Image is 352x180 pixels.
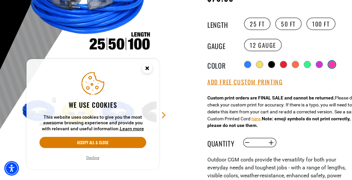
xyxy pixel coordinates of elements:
[244,18,271,30] label: 25 FT
[252,115,261,122] button: here
[208,139,241,147] label: Quantity
[208,20,241,28] legend: Length
[208,95,335,100] strong: Custom print orders are FINAL SALE and cannot be returned.
[244,39,282,51] label: 12 Gauge
[39,114,146,132] p: This website uses cookies to give you the most awesome browsing experience and provide you with r...
[135,59,159,80] button: Close this option
[208,60,241,69] legend: Color
[120,126,144,131] a: This website uses cookies to give you the most awesome browsing experience and provide you with r...
[307,18,336,30] label: 100 FT
[208,79,283,86] button: Add Free Custom Printing
[161,112,167,119] a: Next
[208,41,241,49] legend: Gauge
[85,154,102,161] button: Decline
[27,59,159,170] aside: Cookie Consent
[275,18,302,30] label: 50 FT
[39,100,146,109] h2: We use cookies
[208,116,351,128] strong: Note: emoji symbols do not print correctly, please do not use them.
[39,137,146,148] button: Accept all & close
[4,161,19,176] div: Accessibility Menu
